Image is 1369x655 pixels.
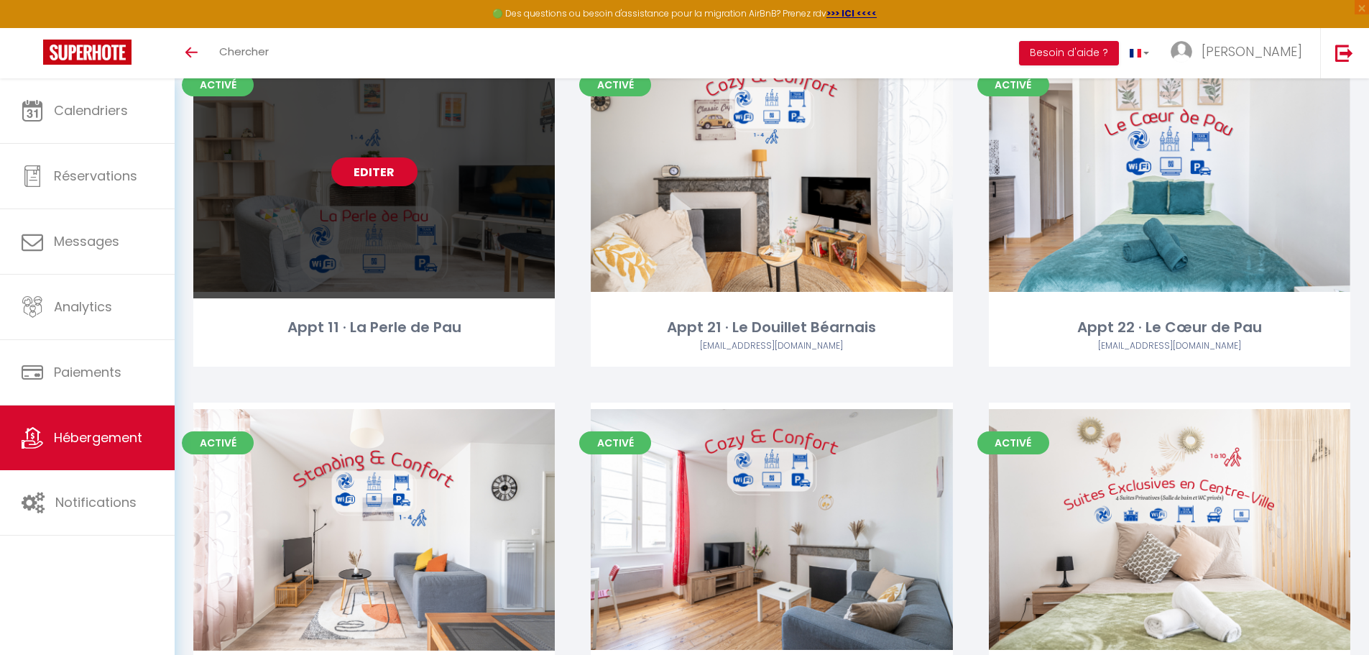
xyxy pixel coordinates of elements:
span: Activé [977,73,1049,96]
div: Appt 11 · La Perle de Pau [193,316,555,339]
a: ... [PERSON_NAME] [1160,28,1320,78]
span: Chercher [219,44,269,59]
span: Paiements [54,363,121,381]
span: Réservations [54,167,137,185]
div: Appt 22 · Le Cœur de Pau [989,316,1350,339]
div: Appt 21 · Le Douillet Béarnais [591,316,952,339]
button: Besoin d'aide ? [1019,41,1119,65]
span: Activé [977,431,1049,454]
span: Notifications [55,493,137,511]
span: [PERSON_NAME] [1202,42,1302,60]
a: Editer [331,157,418,186]
a: >>> ICI <<<< [826,7,877,19]
img: logout [1335,44,1353,62]
span: Messages [54,232,119,250]
span: Hébergement [54,429,142,446]
span: Activé [182,73,254,96]
span: Activé [579,73,651,96]
a: Chercher [208,28,280,78]
img: ... [1171,41,1192,63]
span: Activé [579,431,651,454]
span: Activé [182,431,254,454]
div: Airbnb [989,339,1350,353]
img: Super Booking [43,40,132,65]
span: Analytics [54,298,112,316]
div: Airbnb [591,339,952,353]
span: Calendriers [54,101,128,119]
